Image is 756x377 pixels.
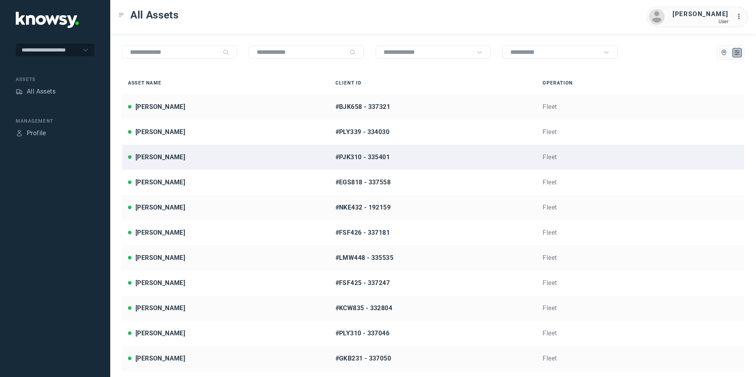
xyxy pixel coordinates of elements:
[16,76,94,83] div: Assets
[335,127,531,137] div: #PLY339 - 334030
[16,88,23,95] div: Assets
[135,253,185,263] div: [PERSON_NAME]
[335,203,531,212] div: #NKE432 - 192159
[335,303,531,313] div: #KCW835 - 332804
[736,12,746,22] div: :
[122,145,744,170] a: [PERSON_NAME]#PJK310 - 335401Fleet
[135,303,185,313] div: [PERSON_NAME]
[122,220,744,245] a: [PERSON_NAME]#FSF426 - 337181Fleet
[543,153,738,162] div: Fleet
[673,19,728,24] div: User
[543,329,738,338] div: Fleet
[543,253,738,263] div: Fleet
[130,8,179,22] span: All Assets
[135,329,185,338] div: [PERSON_NAME]
[122,170,744,195] a: [PERSON_NAME]#EGS818 - 337558Fleet
[350,49,356,55] div: Search
[16,129,46,138] a: ProfileProfile
[122,346,744,371] a: [PERSON_NAME]#GKB231 - 337050Fleet
[122,245,744,270] a: [PERSON_NAME]#LMW448 - 335535Fleet
[135,102,185,112] div: [PERSON_NAME]
[335,278,531,288] div: #FSF425 - 337247
[122,120,744,145] a: [PERSON_NAME]#PLY339 - 334030Fleet
[128,79,324,86] div: Asset Name
[335,354,531,363] div: #GKB231 - 337050
[335,329,531,338] div: #PLY310 - 337046
[335,253,531,263] div: #LMW448 - 335535
[27,129,46,138] div: Profile
[135,228,185,237] div: [PERSON_NAME]
[135,153,185,162] div: [PERSON_NAME]
[721,49,728,56] div: Map
[16,130,23,137] div: Profile
[736,12,746,21] div: :
[135,203,185,212] div: [PERSON_NAME]
[543,278,738,288] div: Fleet
[135,354,185,363] div: [PERSON_NAME]
[122,321,744,346] a: [PERSON_NAME]#PLY310 - 337046Fleet
[543,102,738,112] div: Fleet
[16,118,94,125] div: Management
[543,354,738,363] div: Fleet
[335,102,531,112] div: #BJK658 - 337321
[335,178,531,187] div: #EGS818 - 337558
[543,79,738,86] div: Operation
[135,127,185,137] div: [PERSON_NAME]
[16,87,56,96] a: AssetsAll Assets
[223,49,229,55] div: Search
[543,228,738,237] div: Fleet
[649,9,665,25] img: avatar.png
[335,228,531,237] div: #FSF426 - 337181
[734,49,741,56] div: List
[335,79,531,86] div: Client ID
[543,303,738,313] div: Fleet
[673,9,728,19] div: [PERSON_NAME]
[122,94,744,120] a: [PERSON_NAME]#BJK658 - 337321Fleet
[27,87,56,96] div: All Assets
[119,12,124,18] div: Toggle Menu
[543,178,738,187] div: Fleet
[16,12,79,28] img: Application Logo
[135,278,185,288] div: [PERSON_NAME]
[122,296,744,321] a: [PERSON_NAME]#KCW835 - 332804Fleet
[737,13,745,19] tspan: ...
[122,195,744,220] a: [PERSON_NAME]#NKE432 - 192159Fleet
[122,270,744,296] a: [PERSON_NAME]#FSF425 - 337247Fleet
[543,127,738,137] div: Fleet
[135,178,185,187] div: [PERSON_NAME]
[543,203,738,212] div: Fleet
[335,153,531,162] div: #PJK310 - 335401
